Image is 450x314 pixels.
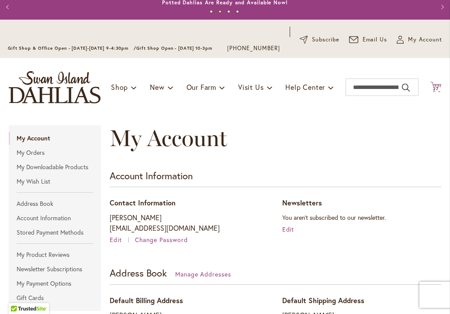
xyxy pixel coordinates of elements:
button: 27 [430,82,441,93]
span: New [150,82,164,92]
span: Default Billing Address [110,296,183,305]
a: My Payment Options [9,277,101,290]
a: My Wish List [9,175,101,188]
span: Help Center [285,82,325,92]
button: My Account [397,35,442,44]
span: Gift Shop Open - [DATE] 10-3pm [136,45,212,51]
button: 1 of 4 [210,10,213,13]
a: store logo [9,71,100,103]
iframe: Launch Accessibility Center [7,283,31,307]
p: [PERSON_NAME] [EMAIL_ADDRESS][DOMAIN_NAME] [110,212,269,233]
span: Subscribe [312,35,339,44]
a: Address Book [9,197,101,210]
strong: Account Information [110,169,193,182]
span: Our Farm [187,82,216,92]
span: Shop [111,82,128,92]
span: My Account [110,124,227,152]
span: Gift Shop & Office Open - [DATE]-[DATE] 9-4:30pm / [8,45,136,51]
a: Gift Cards [9,291,101,304]
span: 27 [433,86,439,92]
a: Edit [110,235,133,244]
a: Manage Addresses [175,270,232,278]
a: Subscribe [300,35,339,44]
p: You aren't subscribed to our newsletter. [282,212,441,223]
a: My Orders [9,146,101,159]
span: Visit Us [238,82,263,92]
a: Newsletter Subscriptions [9,263,101,276]
a: My Downloadable Products [9,160,101,174]
a: [PHONE_NUMBER] [227,44,280,53]
a: Edit [282,225,294,233]
span: Newsletters [282,198,322,207]
button: 2 of 4 [218,10,222,13]
span: Default Shipping Address [282,296,364,305]
span: My Account [408,35,442,44]
a: Stored Payment Methods [9,226,101,239]
strong: Address Book [110,266,167,279]
button: 4 of 4 [236,10,239,13]
button: 3 of 4 [227,10,230,13]
strong: My Account [9,132,101,145]
a: Change Password [135,235,188,244]
span: Contact Information [110,198,176,207]
a: My Product Reviews [9,248,101,261]
a: Account Information [9,212,101,225]
span: Edit [110,235,122,244]
span: Email Us [363,35,388,44]
a: Email Us [349,35,388,44]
